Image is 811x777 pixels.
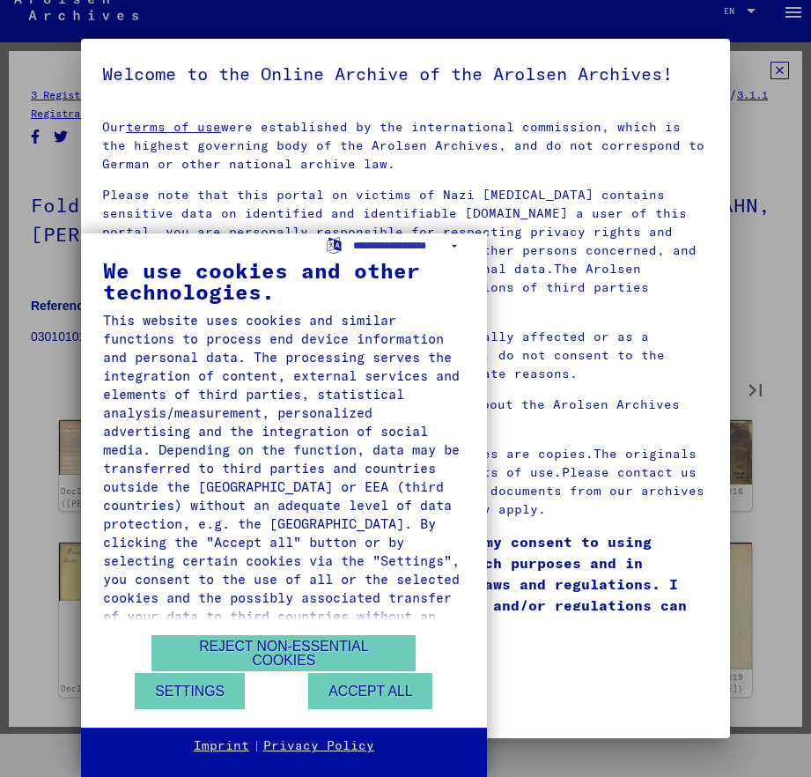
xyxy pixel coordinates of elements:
[103,260,465,302] div: We use cookies and other technologies.
[103,311,465,644] div: This website uses cookies and similar functions to process end device information and personal da...
[151,635,416,671] button: Reject non-essential cookies
[308,673,432,709] button: Accept all
[194,737,249,755] a: Imprint
[135,673,245,709] button: Settings
[263,737,374,755] a: Privacy Policy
